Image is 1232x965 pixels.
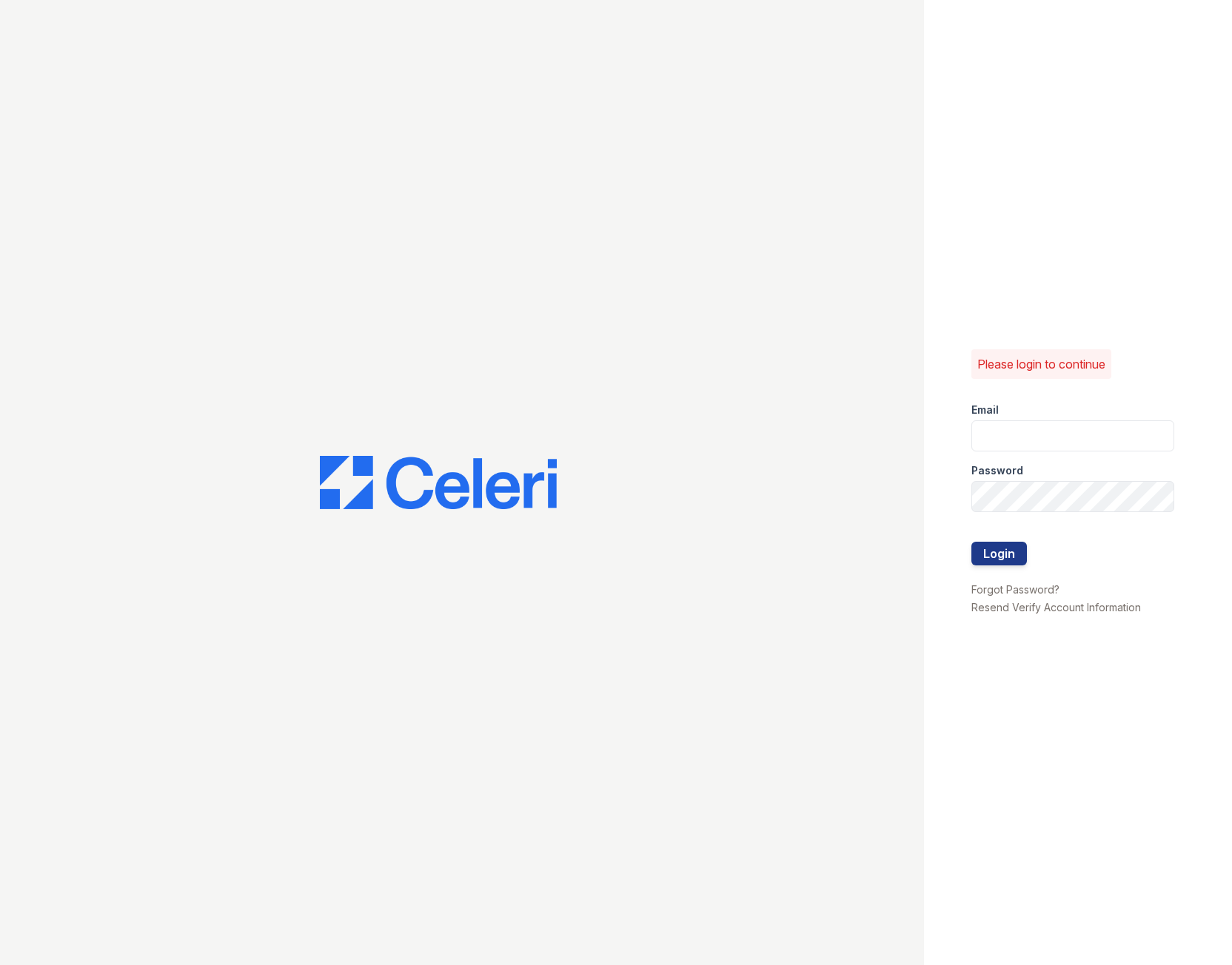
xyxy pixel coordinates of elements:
a: Forgot Password? [971,583,1059,596]
img: CE_Logo_Blue-a8612792a0a2168367f1c8372b55b34899dd931a85d93a1a3d3e32e68fde9ad4.png [320,456,557,509]
label: Email [971,403,999,417]
button: Login [971,542,1027,565]
a: Resend Verify Account Information [971,601,1141,613]
label: Password [971,463,1023,478]
p: Please login to continue [977,355,1105,373]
